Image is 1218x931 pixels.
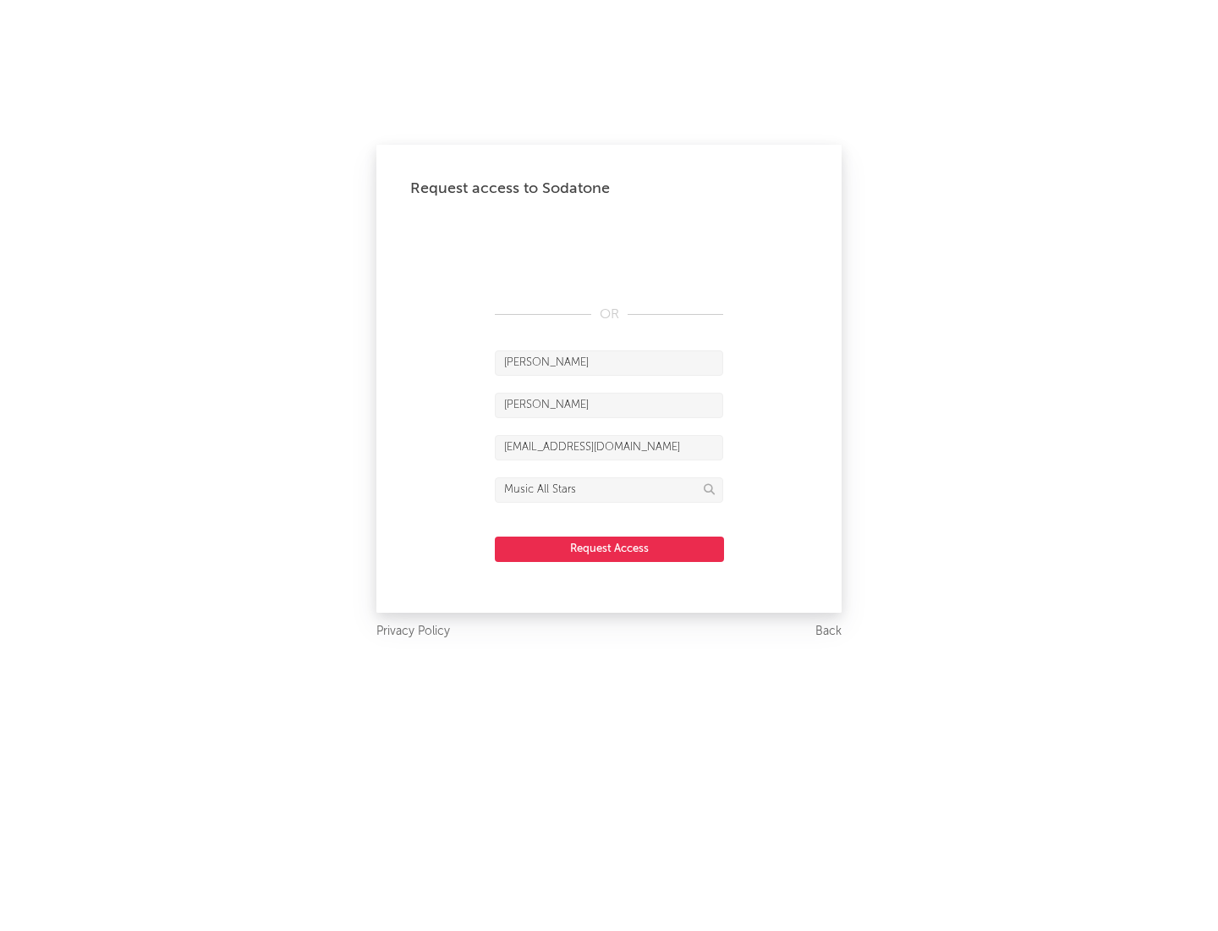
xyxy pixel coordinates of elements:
div: Request access to Sodatone [410,179,808,199]
div: OR [495,305,723,325]
input: Last Name [495,393,723,418]
a: Back [815,621,842,642]
input: First Name [495,350,723,376]
input: Division [495,477,723,503]
button: Request Access [495,537,724,562]
input: Email [495,435,723,460]
a: Privacy Policy [376,621,450,642]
